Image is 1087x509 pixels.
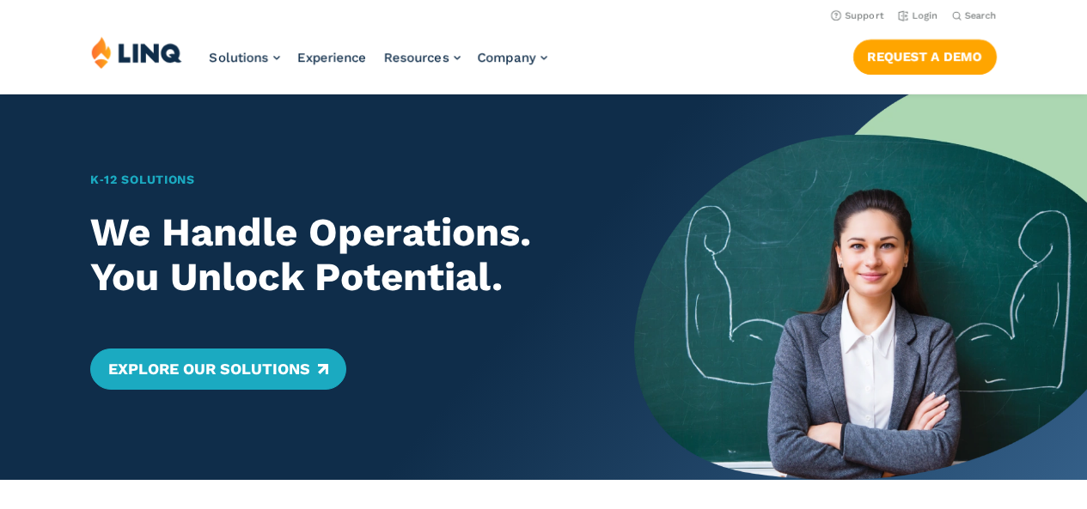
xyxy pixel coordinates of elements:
span: Company [478,50,536,65]
h1: K‑12 Solutions [90,171,589,189]
button: Open Search Bar [952,9,997,22]
img: LINQ | K‑12 Software [91,36,182,69]
img: Home Banner [634,94,1087,480]
h2: We Handle Operations. You Unlock Potential. [90,210,589,300]
a: Experience [297,50,367,65]
a: Resources [384,50,461,65]
a: Request a Demo [853,39,997,74]
a: Support [831,10,884,21]
span: Solutions [210,50,269,65]
a: Explore Our Solutions [90,348,345,390]
nav: Primary Navigation [210,36,547,93]
a: Company [478,50,547,65]
nav: Button Navigation [853,36,997,74]
a: Login [898,10,938,21]
a: Solutions [210,50,280,65]
span: Search [965,10,997,21]
span: Resources [384,50,449,65]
